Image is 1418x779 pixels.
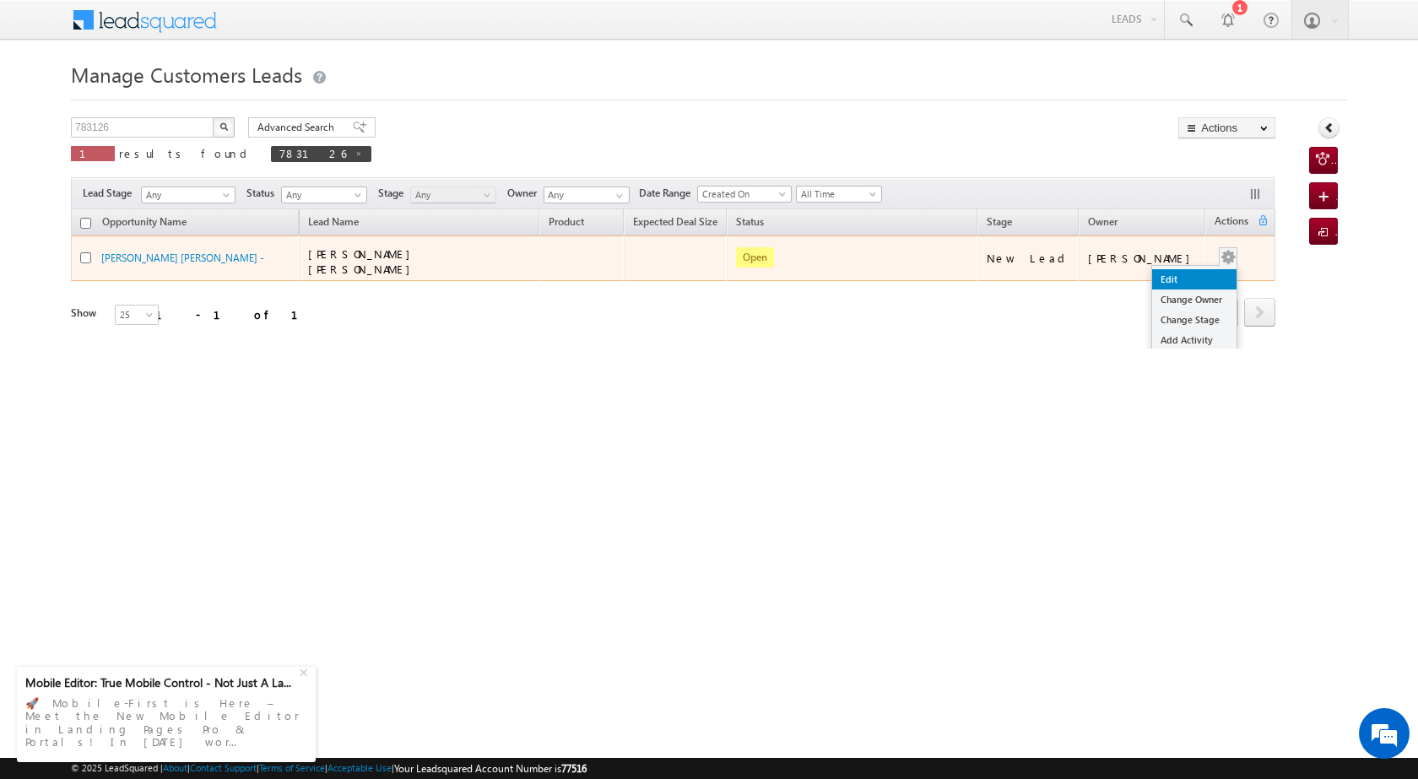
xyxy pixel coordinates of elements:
span: Open [736,247,774,268]
input: Type to Search [544,187,630,203]
a: Any [281,187,367,203]
button: Actions [1178,117,1275,138]
span: Opportunity Name [102,215,187,228]
span: All Time [797,187,877,202]
a: About [163,762,187,773]
a: Created On [697,186,792,203]
span: Any [411,187,491,203]
div: 1 - 1 of 1 [155,305,318,324]
a: Edit [1152,269,1237,289]
a: Add Activity [1152,330,1237,350]
div: Mobile Editor: True Mobile Control - Not Just A La... [25,675,297,690]
span: Lead Stage [83,186,138,201]
a: Expected Deal Size [625,213,726,235]
span: Any [142,187,230,203]
span: Owner [507,186,544,201]
span: Owner [1088,215,1118,228]
div: New Lead [987,251,1071,266]
span: Status [246,186,281,201]
a: 25 [115,305,159,325]
a: Contact Support [190,762,257,773]
span: 25 [116,307,160,322]
span: Your Leadsquared Account Number is [394,762,587,775]
em: Start Chat [230,520,306,543]
span: 77516 [561,762,587,775]
a: [PERSON_NAME] [PERSON_NAME] - [101,252,264,264]
a: Change Owner [1152,289,1237,310]
span: [PERSON_NAME] [PERSON_NAME] [308,246,419,276]
a: Change Stage [1152,310,1237,330]
div: Chat with us now [88,89,284,111]
span: © 2025 LeadSquared | | | | | [71,760,587,776]
a: next [1244,300,1275,327]
span: Manage Customers Leads [71,61,302,88]
span: Advanced Search [257,120,339,135]
span: Stage [378,186,410,201]
a: Status [728,213,772,235]
a: Any [141,187,235,203]
a: Terms of Service [259,762,325,773]
span: 783126 [279,146,346,160]
span: Product [549,215,584,228]
div: + [295,661,316,681]
img: Search [219,122,228,131]
span: Lead Name [300,213,367,235]
span: next [1244,298,1275,327]
div: Show [71,306,101,321]
span: Date Range [639,186,697,201]
span: Any [282,187,362,203]
a: Acceptable Use [327,762,392,773]
div: Minimize live chat window [277,8,317,49]
div: [PERSON_NAME] [1088,251,1199,266]
span: Stage [987,215,1012,228]
span: 1 [79,146,106,160]
a: Opportunity Name [94,213,195,235]
a: All Time [796,186,882,203]
a: Show All Items [607,187,628,204]
span: Created On [698,187,786,202]
div: 🚀 Mobile-First is Here – Meet the New Mobile Editor in Landing Pages Pro & Portals! In [DATE] wor... [25,691,307,754]
input: Check all records [80,218,91,229]
span: results found [119,146,253,160]
a: Any [410,187,496,203]
img: d_60004797649_company_0_60004797649 [29,89,71,111]
span: Actions [1206,212,1257,234]
textarea: Type your message and hit 'Enter' [22,156,308,506]
a: Stage [978,213,1020,235]
span: Expected Deal Size [633,215,717,228]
